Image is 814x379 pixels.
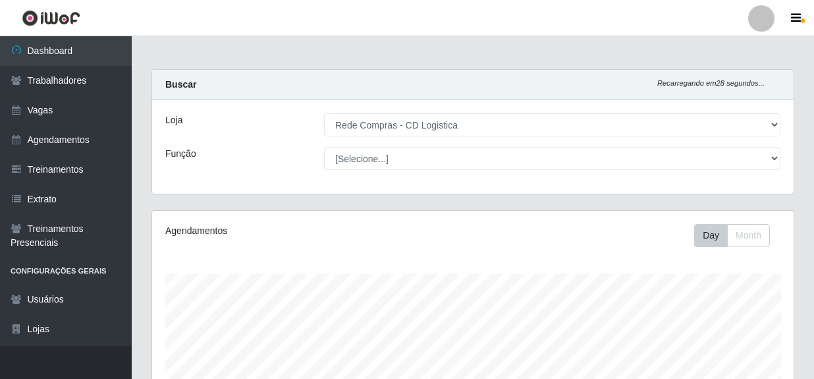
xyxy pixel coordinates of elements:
[165,224,410,238] div: Agendamentos
[165,79,196,90] strong: Buscar
[22,10,80,26] img: CoreUI Logo
[165,147,196,161] label: Função
[657,79,765,87] i: Recarregando em 28 segundos...
[694,224,728,247] button: Day
[165,113,182,127] label: Loja
[694,224,770,247] div: First group
[694,224,780,247] div: Toolbar with button groups
[727,224,770,247] button: Month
